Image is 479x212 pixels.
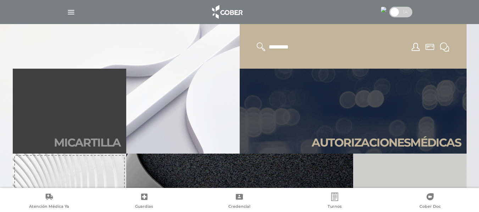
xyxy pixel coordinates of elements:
[135,204,153,210] span: Guardias
[381,7,386,12] img: 24613
[29,204,69,210] span: Atención Médica Ya
[13,69,126,154] a: Micartilla
[67,8,76,17] img: Cober_menu-lines-white.svg
[312,136,461,149] h2: Autori zaciones médicas
[208,4,245,21] img: logo_cober_home-white.png
[97,193,192,211] a: Guardias
[382,193,478,211] a: Cober Doc
[287,193,383,211] a: Turnos
[328,204,342,210] span: Turnos
[419,204,441,210] span: Cober Doc
[228,204,250,210] span: Credencial
[240,69,467,154] a: Autorizacionesmédicas
[1,193,97,211] a: Atención Médica Ya
[192,193,287,211] a: Credencial
[54,136,121,149] h2: Mi car tilla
